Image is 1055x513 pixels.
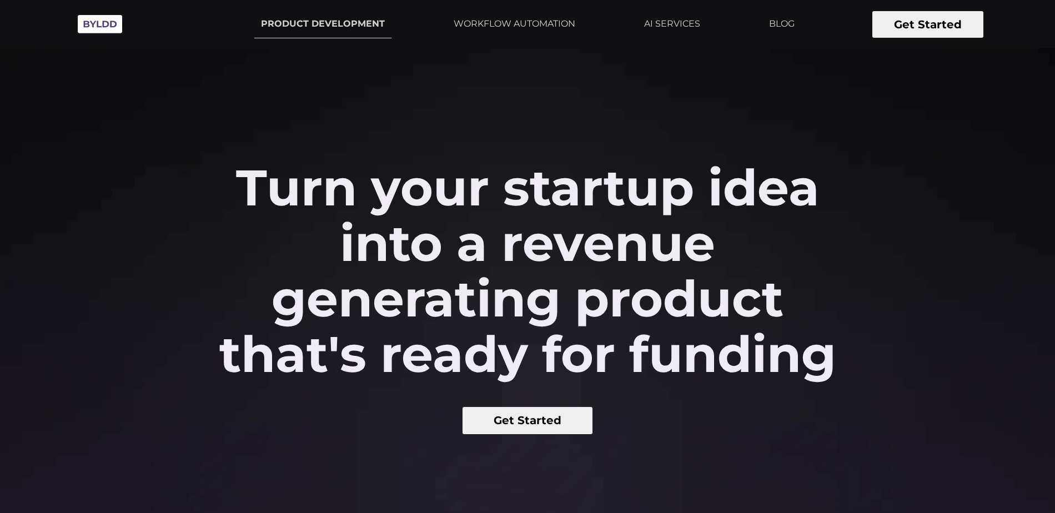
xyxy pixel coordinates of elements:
button: Get Started [463,407,593,434]
img: Byldd - Product Development Company [72,9,128,39]
h2: Turn your startup idea into a revenue generating product that's ready for funding [211,160,844,382]
a: PRODUCT DEVELOPMENT [254,10,391,38]
a: AI SERVICES [637,10,707,38]
button: Get Started [872,11,983,38]
a: WORKFLOW AUTOMATION [447,10,582,38]
a: BLOG [762,10,801,38]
